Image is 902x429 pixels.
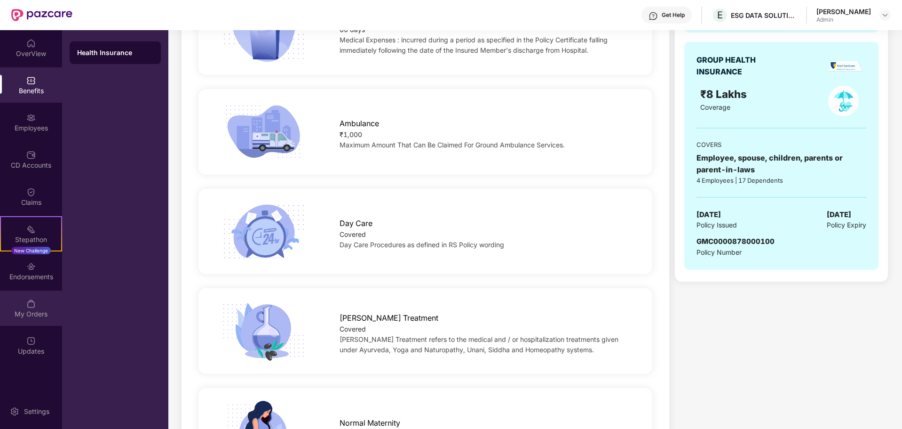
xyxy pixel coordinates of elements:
img: policyIcon [828,86,859,116]
span: Policy Number [696,248,742,256]
img: svg+xml;base64,PHN2ZyBpZD0iQ2xhaW0iIHhtbG5zPSJodHRwOi8vd3d3LnczLm9yZy8yMDAwL3N2ZyIgd2lkdGg9IjIwIi... [26,187,36,197]
span: Policy Issued [696,220,737,230]
div: Employee, spouse, children, parents or parent-in-laws [696,152,866,176]
div: GROUP HEALTH INSURANCE [696,54,779,78]
img: svg+xml;base64,PHN2ZyBpZD0iQ0RfQWNjb3VudHMiIGRhdGEtbmFtZT0iQ0QgQWNjb3VudHMiIHhtbG5zPSJodHRwOi8vd3... [26,150,36,160]
span: [PERSON_NAME] Treatment refers to the medical and / or hospitalization treatments given under Ayu... [340,335,618,354]
div: Admin [816,16,871,24]
span: GMC0000878000100 [696,237,775,246]
div: [PERSON_NAME] [816,7,871,16]
img: insurerLogo [829,60,862,72]
span: Day Care [340,218,372,229]
img: svg+xml;base64,PHN2ZyBpZD0iSG9tZSIgeG1sbnM9Imh0dHA6Ly93d3cudzMub3JnLzIwMDAvc3ZnIiB3aWR0aD0iMjAiIG... [26,39,36,48]
img: New Pazcare Logo [11,9,72,21]
div: Health Insurance [77,48,153,57]
img: icon [219,300,308,362]
span: [DATE] [696,209,721,220]
div: ₹1,000 [340,130,632,140]
img: svg+xml;base64,PHN2ZyBpZD0iRHJvcGRvd24tMzJ4MzIiIHhtbG5zPSJodHRwOi8vd3d3LnczLm9yZy8yMDAwL3N2ZyIgd2... [881,11,889,19]
img: svg+xml;base64,PHN2ZyB4bWxucz0iaHR0cDovL3d3dy53My5vcmcvMjAwMC9zdmciIHdpZHRoPSIyMSIgaGVpZ2h0PSIyMC... [26,225,36,234]
img: svg+xml;base64,PHN2ZyBpZD0iQmVuZWZpdHMiIHhtbG5zPSJodHRwOi8vd3d3LnczLm9yZy8yMDAwL3N2ZyIgd2lkdGg9Ij... [26,76,36,85]
img: svg+xml;base64,PHN2ZyBpZD0iVXBkYXRlZCIgeG1sbnM9Imh0dHA6Ly93d3cudzMub3JnLzIwMDAvc3ZnIiB3aWR0aD0iMj... [26,336,36,346]
img: icon [219,1,308,63]
img: icon [219,201,308,263]
span: Ambulance [340,118,379,130]
div: Get Help [662,11,685,19]
div: Settings [21,407,52,416]
div: New Challenge [11,247,51,254]
div: Covered [340,229,632,240]
span: Day Care Procedures as defined in RS Policy wording [340,241,504,249]
img: svg+xml;base64,PHN2ZyBpZD0iRW5kb3JzZW1lbnRzIiB4bWxucz0iaHR0cDovL3d3dy53My5vcmcvMjAwMC9zdmciIHdpZH... [26,262,36,271]
img: icon [219,101,308,163]
span: ₹8 Lakhs [700,88,750,100]
span: Policy Expiry [827,220,866,230]
img: svg+xml;base64,PHN2ZyBpZD0iSGVscC0zMngzMiIgeG1sbnM9Imh0dHA6Ly93d3cudzMub3JnLzIwMDAvc3ZnIiB3aWR0aD... [649,11,658,21]
div: COVERS [696,140,866,149]
span: Maximum Amount That Can Be Claimed For Ground Ambulance Services. [340,141,565,149]
div: ESG DATA SOLUTIONS PRIVATE LIMITED [731,11,797,20]
span: [DATE] [827,209,851,220]
img: svg+xml;base64,PHN2ZyBpZD0iTXlfT3JkZXJzIiBkYXRhLW5hbWU9Ik15IE9yZGVycyIgeG1sbnM9Imh0dHA6Ly93d3cudz... [26,299,36,308]
span: Coverage [700,103,730,111]
span: Normal Maternity [340,417,400,429]
div: Covered [340,324,632,334]
span: [PERSON_NAME] Treatment [340,312,438,324]
span: Medical Expenses : incurred during a period as specified in the Policy Certificate falling immedi... [340,36,608,54]
div: 4 Employees | 17 Dependents [696,176,866,185]
span: E [717,9,723,21]
div: Stepathon [1,235,61,244]
img: svg+xml;base64,PHN2ZyBpZD0iRW1wbG95ZWVzIiB4bWxucz0iaHR0cDovL3d3dy53My5vcmcvMjAwMC9zdmciIHdpZHRoPS... [26,113,36,122]
img: svg+xml;base64,PHN2ZyBpZD0iU2V0dGluZy0yMHgyMCIgeG1sbnM9Imh0dHA6Ly93d3cudzMub3JnLzIwMDAvc3ZnIiB3aW... [10,407,19,416]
